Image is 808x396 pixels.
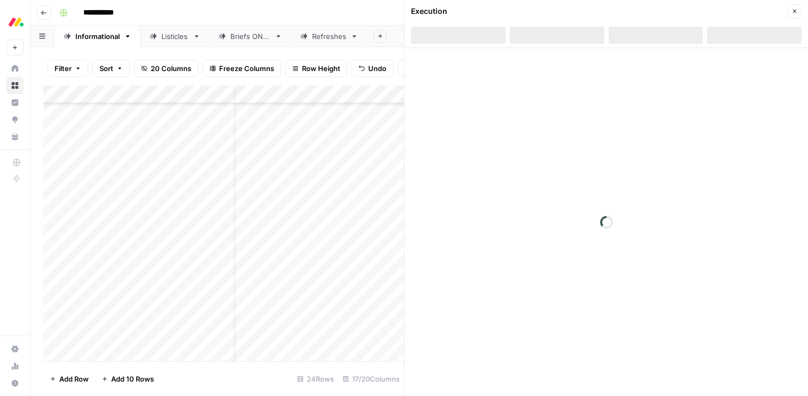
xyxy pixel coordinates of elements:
button: Add 10 Rows [95,370,160,387]
img: Monday.com Logo [6,12,26,32]
button: Undo [352,60,393,77]
span: Add Row [59,374,89,384]
a: Settings [6,340,24,358]
div: 24 Rows [293,370,338,387]
a: Home [6,60,24,77]
div: Informational [75,31,120,42]
a: Browse [6,77,24,94]
a: Informational [55,26,141,47]
div: Briefs ONLY [230,31,270,42]
div: 17/20 Columns [338,370,404,387]
span: Add 10 Rows [111,374,154,384]
button: Filter [48,60,88,77]
button: Freeze Columns [203,60,281,77]
a: Your Data [6,128,24,145]
button: Workspace: Monday.com [6,9,24,35]
a: Insights [6,94,24,111]
a: Opportunities [6,111,24,128]
button: Help + Support [6,375,24,392]
button: Sort [92,60,130,77]
button: Row Height [285,60,347,77]
span: Undo [368,63,386,74]
span: 20 Columns [151,63,191,74]
span: Freeze Columns [219,63,274,74]
div: Refreshes [312,31,346,42]
div: Listicles [161,31,189,42]
button: Add Row [43,370,95,387]
span: Filter [55,63,72,74]
a: Usage [6,358,24,375]
a: Refreshes [291,26,367,47]
div: Execution [411,6,447,17]
button: 20 Columns [134,60,198,77]
span: Row Height [302,63,340,74]
a: Briefs ONLY [209,26,291,47]
a: Listicles [141,26,209,47]
span: Sort [99,63,113,74]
